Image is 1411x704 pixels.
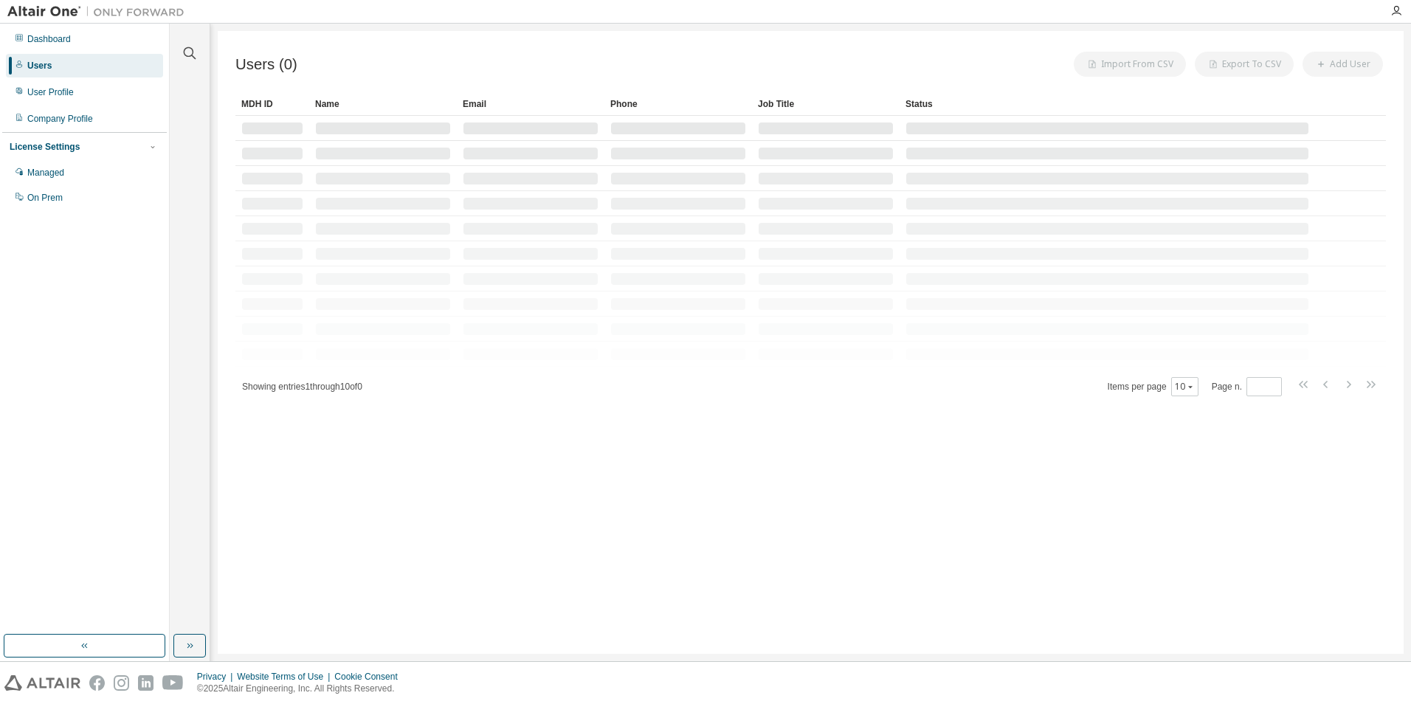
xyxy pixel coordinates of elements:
span: Showing entries 1 through 10 of 0 [242,382,362,392]
div: Website Terms of Use [237,671,334,683]
div: Privacy [197,671,237,683]
img: altair_logo.svg [4,675,80,691]
img: facebook.svg [89,675,105,691]
img: Altair One [7,4,192,19]
div: Users [27,60,52,72]
button: Export To CSV [1195,52,1294,77]
button: 10 [1175,381,1195,393]
div: Company Profile [27,113,93,125]
div: Name [315,92,451,116]
img: instagram.svg [114,675,129,691]
span: Items per page [1108,377,1198,396]
div: Phone [610,92,746,116]
button: Add User [1303,52,1383,77]
div: User Profile [27,86,74,98]
div: Status [905,92,1309,116]
p: © 2025 Altair Engineering, Inc. All Rights Reserved. [197,683,407,695]
img: linkedin.svg [138,675,153,691]
div: MDH ID [241,92,303,116]
span: Page n. [1212,377,1282,396]
div: On Prem [27,192,63,204]
button: Import From CSV [1074,52,1186,77]
div: Job Title [758,92,894,116]
div: Cookie Consent [334,671,406,683]
div: Managed [27,167,64,179]
img: youtube.svg [162,675,184,691]
div: License Settings [10,141,80,153]
span: Users (0) [235,56,297,73]
div: Email [463,92,598,116]
div: Dashboard [27,33,71,45]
